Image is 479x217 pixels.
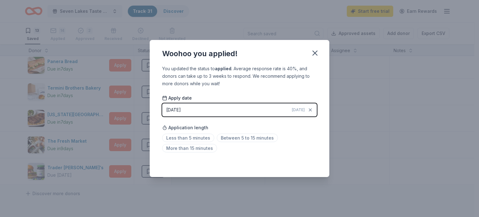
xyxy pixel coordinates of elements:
[162,65,317,87] div: You updated the status to . Average response rate is 40%, and donors can take up to 3 weeks to re...
[217,134,278,142] span: Between 5 to 15 minutes
[162,103,317,116] button: [DATE][DATE]
[166,106,181,114] div: [DATE]
[162,134,214,142] span: Less than 5 minutes
[215,66,231,71] b: applied
[162,49,238,59] div: Woohoo you applied!
[162,95,192,101] span: Apply date
[292,107,305,112] span: [DATE]
[162,144,217,152] span: More than 15 minutes
[162,124,208,131] span: Application length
